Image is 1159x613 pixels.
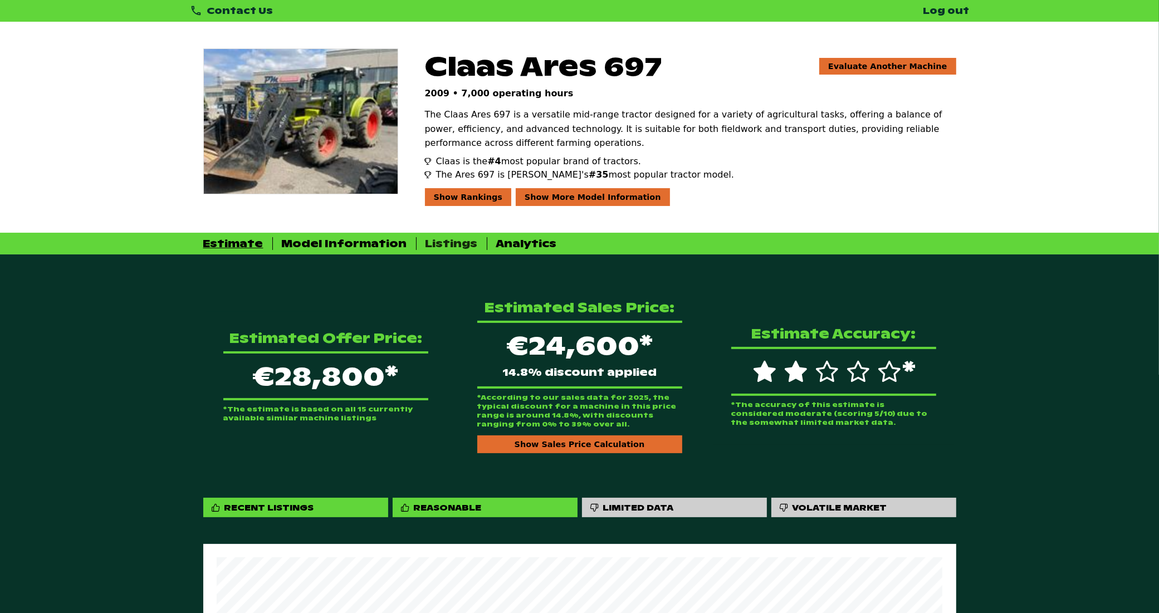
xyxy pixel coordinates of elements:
[426,237,478,250] div: Listings
[923,5,970,17] a: Log out
[603,502,674,513] div: Limited Data
[502,367,657,377] span: 14.8% discount applied
[436,155,642,168] span: Claas is the most popular brand of tractors.
[793,502,887,513] div: Volatile Market
[477,435,682,453] div: Show Sales Price Calculation
[477,393,682,429] p: *According to our sales data for 2025, the typical discount for a machine in this price range is ...
[190,4,273,17] div: Contact Us
[224,502,314,513] div: Recent Listings
[425,48,662,84] span: Claas Ares 697
[731,400,936,427] p: *The accuracy of this estimate is considered moderate (scoring 5/10) due to the somewhat limited ...
[203,237,263,250] div: Estimate
[203,498,388,517] div: Recent Listings
[731,325,936,342] p: Estimate Accuracy:
[414,502,482,513] div: Reasonable
[582,498,767,517] div: Limited Data
[477,321,682,389] div: €24,600*
[223,405,428,423] p: *The estimate is based on all 15 currently available similar machine listings
[425,107,956,150] p: The Claas Ares 697 is a versatile mid-range tractor designed for a variety of agricultural tasks,...
[204,49,398,194] img: Claas Ares 697 ATZ
[282,237,407,250] div: Model Information
[223,351,428,400] p: €28,800*
[487,156,501,166] span: #4
[393,498,578,517] div: Reasonable
[516,188,670,206] div: Show More Model Information
[425,188,511,206] div: Show Rankings
[819,58,956,75] a: Evaluate Another Machine
[589,169,609,180] span: #35
[436,168,734,182] span: The Ares 697 is [PERSON_NAME]'s most popular tractor model.
[425,88,956,99] p: 2009 • 7,000 operating hours
[477,299,682,316] p: Estimated Sales Price:
[771,498,956,517] div: Volatile Market
[223,330,428,347] p: Estimated Offer Price:
[496,237,557,250] div: Analytics
[207,5,273,17] span: Contact Us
